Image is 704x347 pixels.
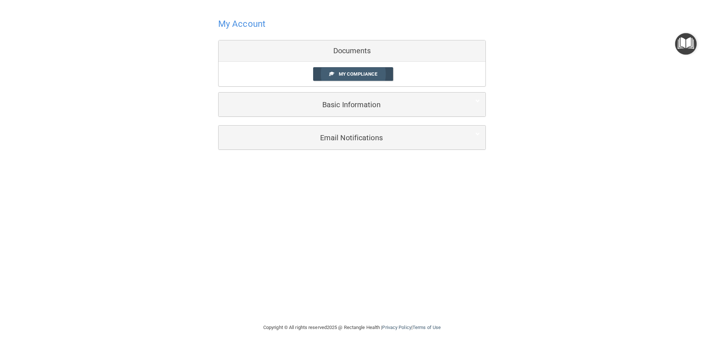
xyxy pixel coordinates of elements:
[382,325,411,330] a: Privacy Policy
[224,96,480,113] a: Basic Information
[577,295,695,324] iframe: Drift Widget Chat Controller
[675,33,697,55] button: Open Resource Center
[339,71,377,77] span: My Compliance
[412,325,441,330] a: Terms of Use
[224,134,458,142] h5: Email Notifications
[224,129,480,146] a: Email Notifications
[224,101,458,109] h5: Basic Information
[218,19,265,29] h4: My Account
[219,40,485,62] div: Documents
[218,316,486,339] div: Copyright © All rights reserved 2025 @ Rectangle Health | |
